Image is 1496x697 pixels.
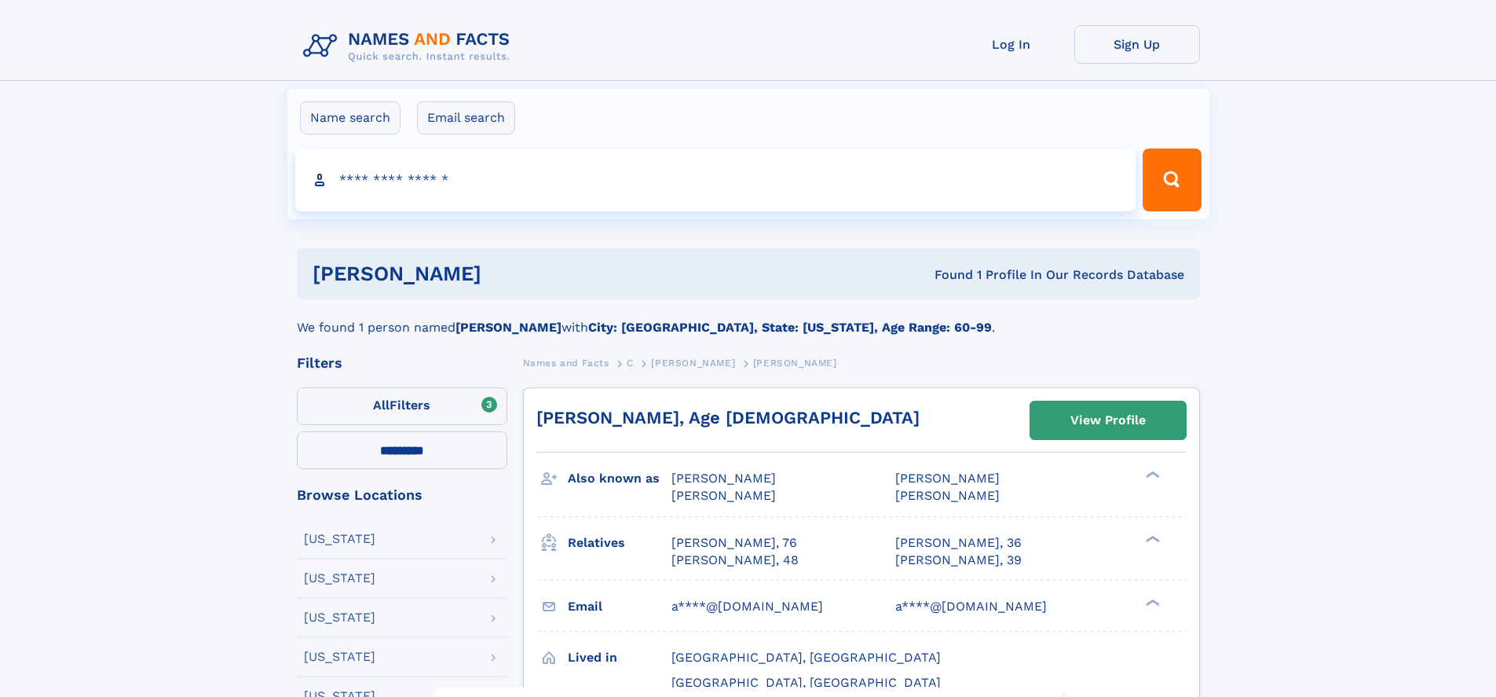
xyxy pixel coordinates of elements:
[373,398,390,413] span: All
[895,488,1000,503] span: [PERSON_NAME]
[568,644,671,671] h3: Lived in
[568,465,671,492] h3: Also known as
[455,320,561,335] b: [PERSON_NAME]
[536,408,920,427] a: [PERSON_NAME], Age [DEMOGRAPHIC_DATA]
[671,534,797,552] a: [PERSON_NAME], 76
[1142,534,1161,544] div: ❯
[304,611,375,624] div: [US_STATE]
[651,358,735,369] span: [PERSON_NAME]
[671,471,776,486] span: [PERSON_NAME]
[568,530,671,556] h3: Relatives
[1070,402,1146,438] div: View Profile
[304,651,375,663] div: [US_STATE]
[1142,470,1161,480] div: ❯
[753,358,837,369] span: [PERSON_NAME]
[627,358,634,369] span: C
[895,552,1022,569] a: [PERSON_NAME], 39
[523,353,609,372] a: Names and Facts
[304,572,375,585] div: [US_STATE]
[708,266,1184,284] div: Found 1 Profile In Our Records Database
[627,353,634,372] a: C
[588,320,992,335] b: City: [GEOGRAPHIC_DATA], State: [US_STATE], Age Range: 60-99
[297,356,507,370] div: Filters
[295,149,1136,211] input: search input
[895,471,1000,486] span: [PERSON_NAME]
[297,25,523,68] img: Logo Names and Facts
[671,675,941,690] span: [GEOGRAPHIC_DATA], [GEOGRAPHIC_DATA]
[651,353,735,372] a: [PERSON_NAME]
[300,101,401,134] label: Name search
[568,593,671,620] h3: Email
[895,534,1022,552] a: [PERSON_NAME], 36
[1142,597,1161,607] div: ❯
[949,25,1074,64] a: Log In
[297,387,507,425] label: Filters
[417,101,515,134] label: Email search
[1074,25,1200,64] a: Sign Up
[1030,402,1186,439] a: View Profile
[297,299,1200,337] div: We found 1 person named with .
[1143,149,1201,211] button: Search Button
[671,488,776,503] span: [PERSON_NAME]
[313,264,708,284] h1: [PERSON_NAME]
[671,552,799,569] a: [PERSON_NAME], 48
[297,488,507,502] div: Browse Locations
[671,650,941,665] span: [GEOGRAPHIC_DATA], [GEOGRAPHIC_DATA]
[304,533,375,545] div: [US_STATE]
